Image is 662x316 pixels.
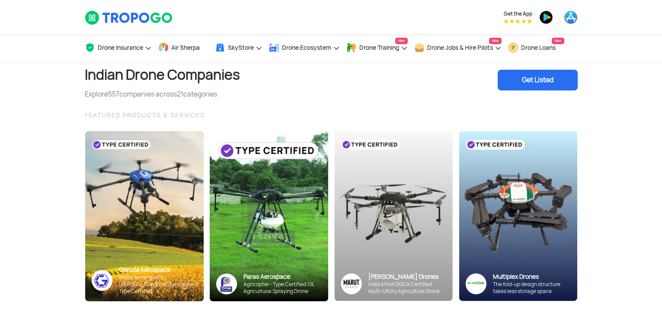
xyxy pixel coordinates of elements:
a: SkyStore [215,35,262,61]
div: Get Listed [498,70,578,90]
span: Drone Ecosystem [282,44,331,51]
span: Get the App [504,10,532,17]
span: Drone Training [359,44,399,51]
a: Air Sherpa [158,35,208,61]
a: Drone Ecosystem [269,35,340,61]
span: New [395,38,408,44]
a: Drone TrainingNew [346,35,408,61]
img: paras-card.png [210,131,328,301]
span: SkyStore [228,44,254,51]
img: App Raking [504,19,532,23]
span: 557 [108,90,119,99]
span: Drone Insurance [98,44,143,51]
img: ic_playstore.png [539,10,553,24]
h1: Indian Drone Companies [85,61,240,89]
a: Drone Jobs & Hire PilotsNew [414,35,502,61]
a: Drone Insurance [85,35,152,61]
div: Explore companies across categories [85,89,240,100]
img: Group%2036313.png [341,273,362,294]
div: The fold-up design structure takes less storage space [493,281,571,295]
img: bg_garuda_sky.png [85,131,204,301]
div: India’s First DGCA Certified Multi-Utility Agriculture Drone [368,281,446,295]
img: TropoGo Logo [85,10,173,25]
div: Multiplex Drones [493,273,571,281]
img: ic_appstore.png [564,10,578,24]
span: New [489,38,502,44]
img: ic_multiplex_sky.png [465,273,486,294]
div: FEATURED PRODUCTS & SERVICES [85,110,578,120]
img: ic_garuda_sky.png [92,270,112,291]
span: Air Sherpa [171,44,200,51]
div: Garuda Aerospace [119,266,197,274]
div: [PERSON_NAME] Drones [368,273,446,281]
img: bg_marut_sky.png [334,131,453,301]
img: bg_multiplex_sky.png [459,131,577,301]
span: Drone Jobs & Hire Pilots [427,44,493,51]
span: Drone Loans [521,44,556,51]
span: New [552,38,564,44]
img: paras-logo-banner.png [216,274,237,294]
div: Smart farming with [PERSON_NAME]’s Kisan Drone - Type Certified [119,274,197,295]
div: Paras Aerospace [243,273,322,281]
div: Agricopter - Type Certified 10L Agricultural Spraying Drone [243,281,322,295]
a: Drone LoansNew [508,35,564,61]
span: 21 [177,90,183,99]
